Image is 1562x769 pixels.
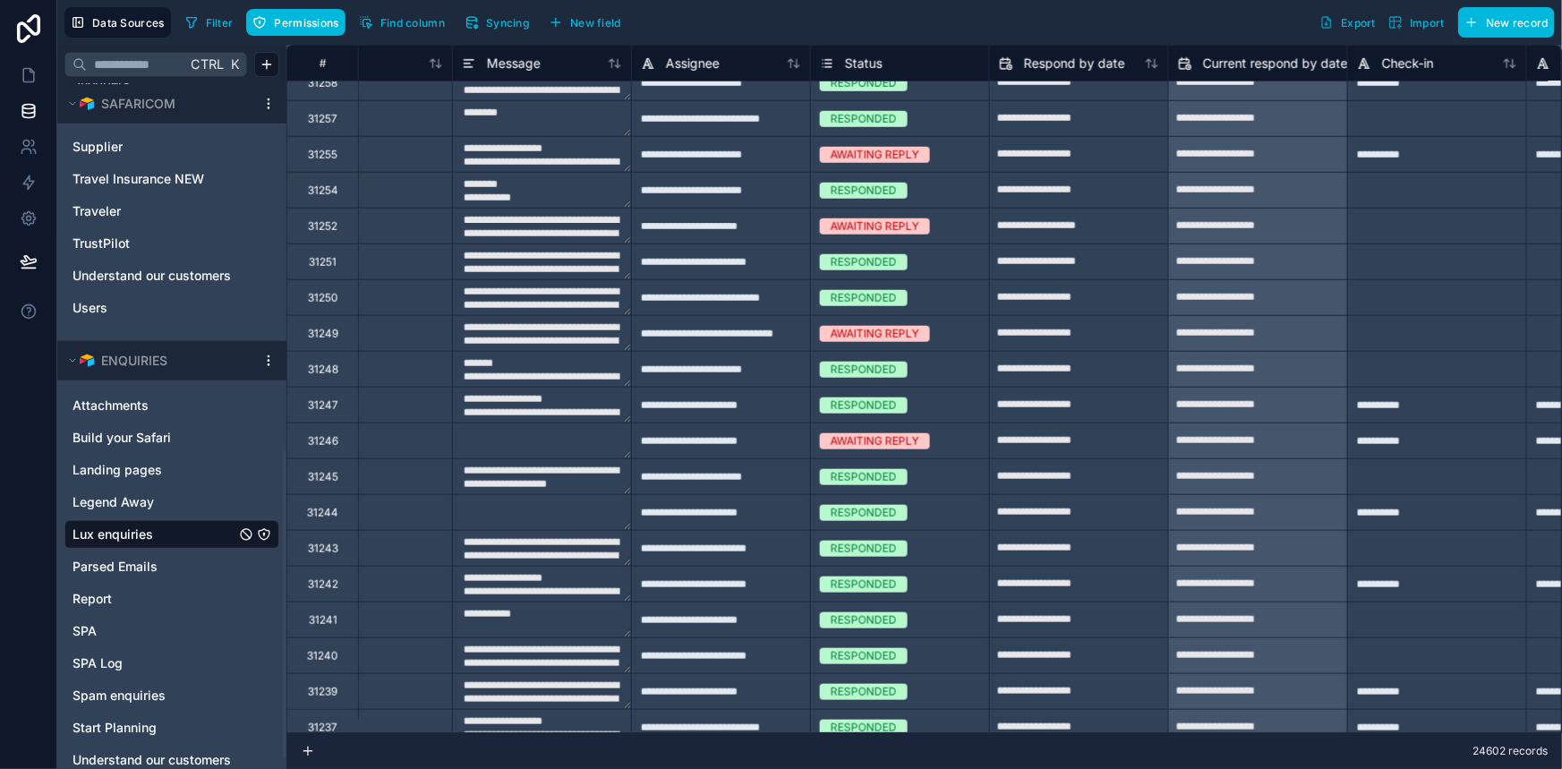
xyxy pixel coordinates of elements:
[308,470,338,484] div: 31245
[64,7,171,38] button: Data Sources
[73,622,235,640] a: SPA
[64,197,279,226] div: Traveler
[309,255,337,269] div: 31251
[308,291,338,305] div: 31250
[64,456,279,484] div: Landing pages
[831,612,897,628] div: RESPONDED
[831,433,919,449] div: AWAITING REPLY
[308,363,338,377] div: 31248
[73,493,235,511] a: Legend Away
[1024,55,1125,73] span: Respond by date
[189,53,226,75] span: Ctrl
[228,58,241,71] span: K
[73,687,235,705] a: Spam enquiries
[308,398,338,413] div: 31247
[308,184,338,198] div: 31254
[73,170,235,188] a: Travel Insurance NEW
[831,397,897,414] div: RESPONDED
[64,348,254,373] button: Airtable LogoENQUIRIES
[831,684,897,700] div: RESPONDED
[73,622,97,640] span: SPA
[831,218,919,235] div: AWAITING REPLY
[458,9,535,36] button: Syncing
[1313,7,1382,38] button: Export
[666,55,720,73] span: Assignee
[73,138,235,156] a: Supplier
[73,493,154,511] span: Legend Away
[80,97,94,111] img: Airtable Logo
[831,648,897,664] div: RESPONDED
[206,16,234,30] span: Filter
[274,16,338,30] span: Permissions
[831,111,897,127] div: RESPONDED
[101,95,175,113] span: SAFARICOM
[64,649,279,678] div: SPA Log
[73,429,235,447] a: Build your Safari
[1341,16,1376,30] span: Export
[64,391,279,420] div: Attachments
[64,520,279,549] div: Lux enquiries
[1458,7,1555,38] button: New record
[308,112,337,126] div: 31257
[353,9,451,36] button: Find column
[64,552,279,581] div: Parsed Emails
[1472,744,1548,758] span: 24602 records
[486,16,529,30] span: Syncing
[73,751,235,769] a: Understand our customers
[73,138,123,156] span: Supplier
[73,235,130,252] span: TrustPilot
[73,299,107,317] span: Users
[73,461,235,479] a: Landing pages
[64,294,279,322] div: Users
[73,719,235,737] a: Start Planning
[831,183,897,199] div: RESPONDED
[64,617,279,645] div: SPA
[64,91,254,116] button: Airtable LogoSAFARICOM
[92,16,165,30] span: Data Sources
[73,170,204,188] span: Travel Insurance NEW
[308,434,338,449] div: 31246
[246,9,345,36] button: Permissions
[307,649,338,663] div: 31240
[831,577,897,593] div: RESPONDED
[73,397,235,414] a: Attachments
[1410,16,1445,30] span: Import
[308,542,338,556] div: 31243
[1203,55,1348,73] span: Current respond by date
[73,687,166,705] span: Spam enquiries
[73,461,162,479] span: Landing pages
[309,613,337,628] div: 31241
[246,9,352,36] a: Permissions
[73,397,149,414] span: Attachments
[487,55,541,73] span: Message
[307,506,338,520] div: 31244
[831,290,897,306] div: RESPONDED
[73,267,231,285] span: Understand our customers
[64,229,279,258] div: TrustPilot
[178,9,240,36] button: Filter
[64,585,279,613] div: Report
[64,132,279,161] div: Supplier
[308,577,338,592] div: 31242
[542,9,627,36] button: New field
[1451,7,1555,38] a: New record
[831,75,897,91] div: RESPONDED
[73,558,235,576] a: Parsed Emails
[831,254,897,270] div: RESPONDED
[1486,16,1549,30] span: New record
[831,147,919,163] div: AWAITING REPLY
[73,235,235,252] a: TrustPilot
[831,505,897,521] div: RESPONDED
[73,654,235,672] a: SPA Log
[73,525,235,543] a: Lux enquiries
[1382,7,1451,38] button: Import
[73,202,235,220] a: Traveler
[64,681,279,710] div: Spam enquiries
[831,720,897,736] div: RESPONDED
[308,148,337,162] div: 31255
[73,590,112,608] span: Report
[73,525,153,543] span: Lux enquiries
[301,56,345,70] div: #
[64,261,279,290] div: Understand our customers
[308,76,337,90] div: 31258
